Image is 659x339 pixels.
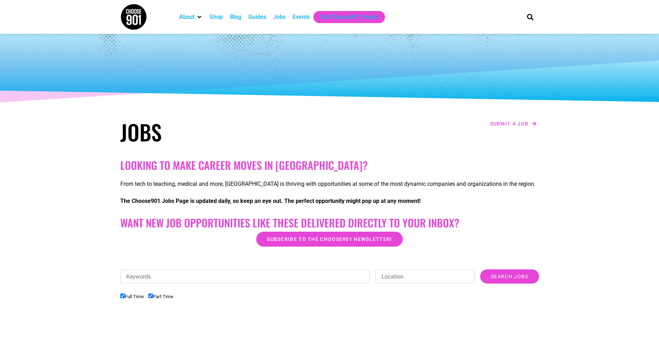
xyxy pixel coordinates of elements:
[120,180,539,188] p: From tech to teaching, medical and more, [GEOGRAPHIC_DATA] is thriving with opportunities at some...
[267,237,392,242] span: Subscribe to the Choose901 newsletter!
[273,13,286,21] a: Jobs
[179,13,194,21] a: About
[176,11,206,23] div: About
[120,159,539,172] h2: Looking to make career moves in [GEOGRAPHIC_DATA]?
[320,13,378,21] a: Get Choose901 Emails
[120,119,326,145] h1: Jobs
[230,13,241,21] a: Blog
[524,11,536,23] div: Search
[176,11,515,23] nav: Main nav
[293,13,310,21] a: Events
[375,270,474,283] input: Location
[256,232,402,247] a: Subscribe to the Choose901 newsletter!
[120,270,370,283] input: Keywords
[120,198,421,204] strong: The Choose901 Jobs Page is updated daily, so keep an eye out. The perfect opportunity might pop u...
[148,294,173,299] label: Part Time
[210,13,223,21] a: Shop
[248,13,266,21] a: Guides
[480,269,539,284] input: Search Jobs
[490,121,529,126] span: Submit a job
[120,294,125,298] input: Full Time
[148,294,153,298] input: Part Time
[120,294,144,299] label: Full Time
[488,119,539,128] a: Submit a job
[120,216,539,229] h2: Want New Job Opportunities like these Delivered Directly to your Inbox?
